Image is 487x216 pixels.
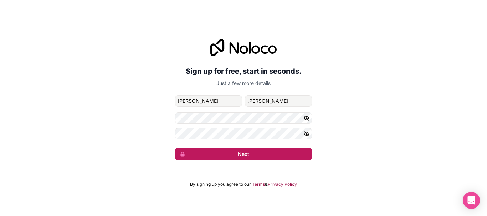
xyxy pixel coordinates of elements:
p: Just a few more details [175,80,312,87]
span: & [265,181,268,187]
input: Confirm password [175,128,312,139]
input: given-name [175,95,242,107]
button: Next [175,148,312,160]
input: Password [175,112,312,124]
a: Privacy Policy [268,181,297,187]
a: Terms [252,181,265,187]
div: Open Intercom Messenger [463,192,480,209]
input: family-name [245,95,312,107]
h2: Sign up for free, start in seconds. [175,65,312,78]
span: By signing up you agree to our [190,181,251,187]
